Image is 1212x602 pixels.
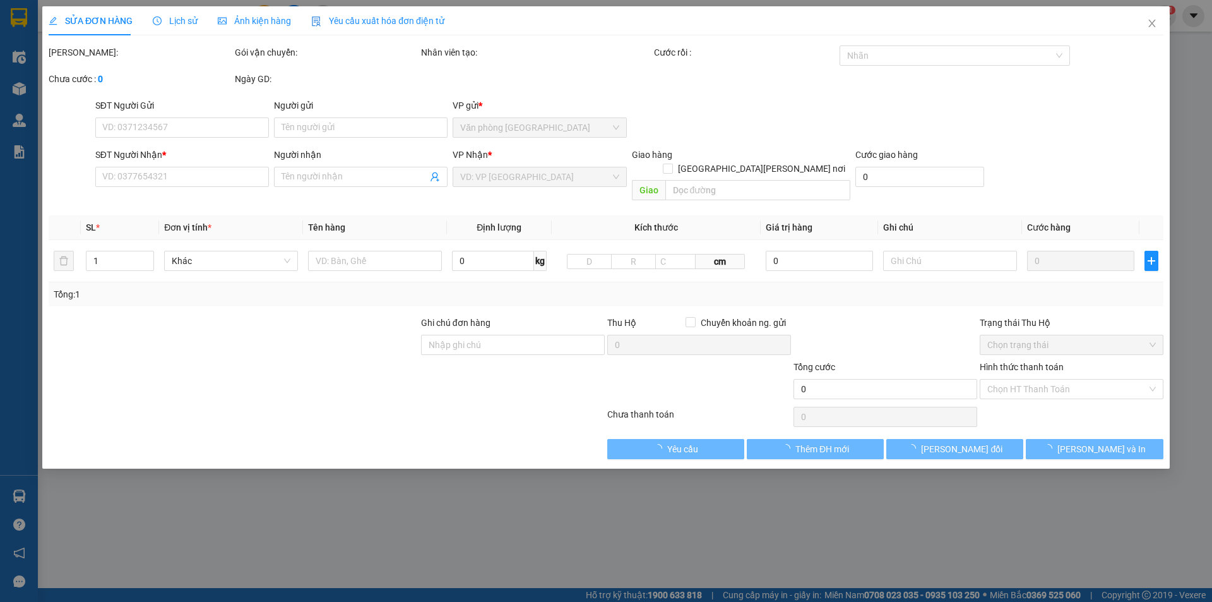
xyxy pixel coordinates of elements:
[665,180,850,200] input: Dọc đường
[795,442,849,456] span: Thêm ĐH mới
[421,45,651,59] div: Nhân viên tạo:
[49,16,133,26] span: SỬA ĐƠN HÀNG
[654,45,838,59] div: Cước rồi :
[1147,18,1157,28] span: close
[655,254,696,269] input: C
[235,45,419,59] div: Gói vận chuyển:
[95,148,269,162] div: SĐT Người Nhận
[884,251,1018,271] input: Ghi Chú
[634,222,678,232] span: Kích thước
[747,439,884,459] button: Thêm ĐH mới
[98,74,103,84] b: 0
[696,316,791,330] span: Chuyển khoản ng. gửi
[308,222,345,232] span: Tên hàng
[1043,444,1057,453] span: loading
[534,251,547,271] span: kg
[153,16,198,26] span: Lịch sử
[611,254,656,269] input: R
[54,287,468,301] div: Tổng: 1
[311,16,321,27] img: icon
[1027,222,1071,232] span: Cước hàng
[431,172,441,182] span: user-add
[855,150,918,160] label: Cước giao hàng
[274,148,448,162] div: Người nhận
[86,222,96,232] span: SL
[153,16,162,25] span: clock-circle
[607,318,636,328] span: Thu Hộ
[879,215,1023,240] th: Ghi chú
[696,254,745,269] span: cm
[606,407,792,430] div: Chưa thanh toán
[1146,256,1158,266] span: plus
[453,150,489,160] span: VP Nhận
[308,251,442,271] input: VD: Bàn, Ghế
[1057,442,1146,456] span: [PERSON_NAME] và In
[1026,439,1163,459] button: [PERSON_NAME] và In
[95,99,269,112] div: SĐT Người Gửi
[1134,6,1170,42] button: Close
[477,222,521,232] span: Định lượng
[793,362,835,372] span: Tổng cước
[421,335,605,355] input: Ghi chú đơn hàng
[461,118,619,137] span: Văn phòng Đà Nẵng
[908,444,922,453] span: loading
[49,45,232,59] div: [PERSON_NAME]:
[766,222,812,232] span: Giá trị hàng
[1145,251,1158,271] button: plus
[172,251,291,270] span: Khác
[165,222,212,232] span: Đơn vị tính
[311,16,444,26] span: Yêu cầu xuất hóa đơn điện tử
[567,254,612,269] input: D
[274,99,448,112] div: Người gửi
[980,362,1064,372] label: Hình thức thanh toán
[218,16,291,26] span: Ảnh kiện hàng
[49,16,57,25] span: edit
[235,72,419,86] div: Ngày GD:
[607,439,744,459] button: Yêu cầu
[886,439,1023,459] button: [PERSON_NAME] đổi
[673,162,850,176] span: [GEOGRAPHIC_DATA][PERSON_NAME] nơi
[922,442,1003,456] span: [PERSON_NAME] đổi
[987,335,1156,354] span: Chọn trạng thái
[667,442,698,456] span: Yêu cầu
[632,180,665,200] span: Giao
[855,167,984,187] input: Cước giao hàng
[54,251,74,271] button: delete
[781,444,795,453] span: loading
[653,444,667,453] span: loading
[980,316,1163,330] div: Trạng thái Thu Hộ
[1027,251,1134,271] input: 0
[453,99,627,112] div: VP gửi
[421,318,490,328] label: Ghi chú đơn hàng
[632,150,672,160] span: Giao hàng
[49,72,232,86] div: Chưa cước :
[218,16,227,25] span: picture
